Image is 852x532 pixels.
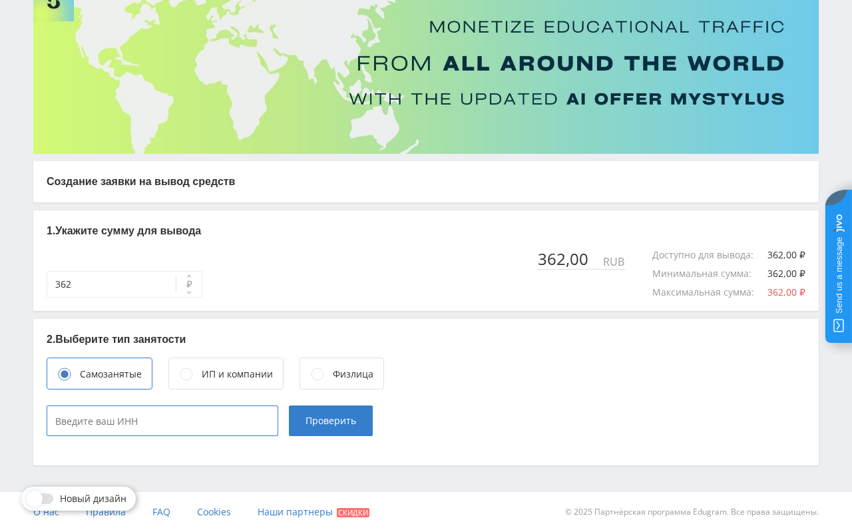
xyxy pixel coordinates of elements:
[47,332,805,347] p: 2. Выберите тип занятости
[652,250,767,260] div: Доступно для вывода :
[197,492,231,532] a: Cookies
[258,492,369,532] a: Наши партнеры Скидки
[33,505,59,518] span: О нас
[33,492,59,532] a: О нас
[433,492,819,532] div: © 2025 Партнёрская программа Edugram. Все права защищены.
[202,367,273,382] div: ИП и компании
[652,268,765,279] div: Минимальная сумма :
[197,505,231,518] span: Cookies
[86,492,126,532] a: Правила
[767,286,805,298] span: 362,00 ₽
[80,367,142,382] div: Самозанятые
[47,224,805,238] p: 1. Укажите сумму для вывода
[47,174,805,189] p: Создание заявки на вывод средств
[652,287,767,298] div: Максимальная сумма :
[47,405,278,436] input: Введите ваш ИНН
[602,256,626,268] div: RUB
[152,505,170,518] span: FAQ
[306,415,356,426] span: Проверить
[258,505,333,518] span: Наши партнеры
[333,367,373,382] div: Физлица
[86,505,126,518] span: Правила
[767,250,805,260] div: 362,00 ₽
[289,405,373,436] button: Проверить
[337,508,369,517] span: Скидки
[60,493,126,504] span: Новый дизайн
[536,250,602,268] div: 362,00
[176,271,202,298] button: ₽
[152,492,170,532] a: FAQ
[767,268,805,279] div: 362,00 ₽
